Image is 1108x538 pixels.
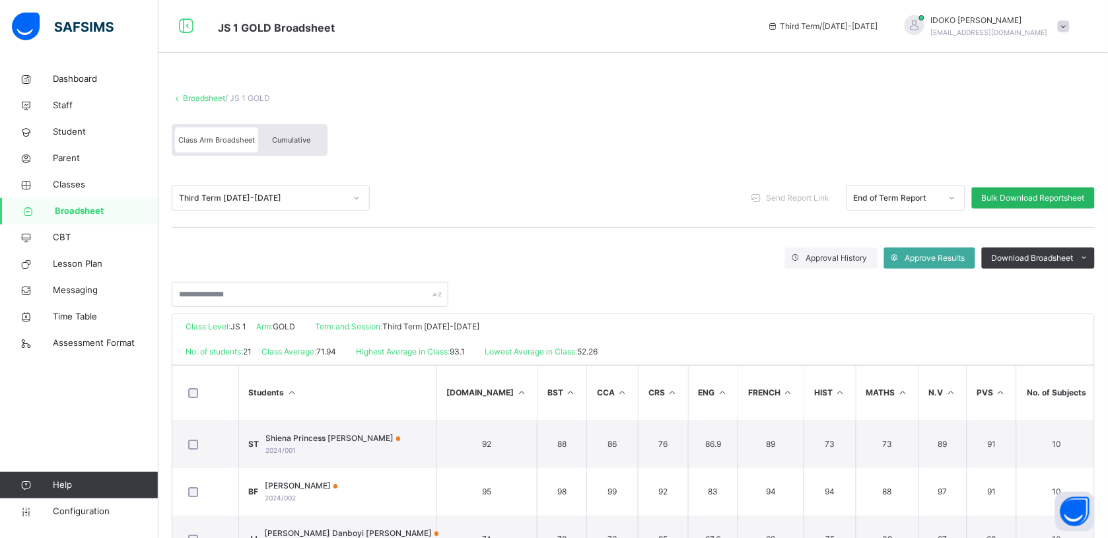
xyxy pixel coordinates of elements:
span: Student [53,125,158,139]
td: 86 [587,420,639,469]
div: IDOKOGLORIA [891,15,1076,38]
span: Time Table [53,310,158,323]
td: 89 [738,420,804,469]
td: 94 [804,468,856,516]
td: 89 [918,420,967,469]
span: ST [249,439,260,449]
span: Shiena Princess [PERSON_NAME] [266,432,401,444]
span: Staff [53,99,158,112]
span: Configuration [53,505,158,518]
span: Help [53,479,158,492]
td: 99 [587,468,639,516]
td: 92 [638,468,688,516]
i: Sort in Ascending Order [617,387,628,397]
th: BST [537,366,587,420]
i: Sort in Ascending Order [782,387,794,397]
span: Approve Results [905,252,965,264]
span: Download Broadsheet [992,252,1074,264]
span: Arm: [256,321,273,331]
span: Parent [53,152,158,165]
span: Approval History [806,252,868,264]
th: N.V [918,366,967,420]
td: 92 [436,420,537,469]
th: CCA [587,366,639,420]
td: 97 [918,468,967,516]
th: ENG [688,366,738,420]
i: Sort in Ascending Order [897,387,909,397]
th: HIST [804,366,856,420]
td: 91 [967,468,1017,516]
span: Class Arm Broadsheet [218,21,335,34]
td: 73 [856,420,918,469]
td: 73 [804,420,856,469]
span: Messaging [53,284,158,297]
span: IDOKO [PERSON_NAME] [931,15,1048,26]
span: Term and Session: [315,321,382,331]
span: CBT [53,231,158,244]
button: Open asap [1055,492,1095,531]
span: Broadsheet [55,205,158,218]
span: 2024/001 [266,446,296,454]
td: 91 [967,420,1017,469]
th: FRENCH [738,366,804,420]
i: Sort in Ascending Order [946,387,957,397]
span: JS 1 [230,321,246,331]
span: 10 [1027,486,1086,498]
td: 98 [537,468,587,516]
span: 10 [1027,438,1086,450]
td: 86.9 [688,420,738,469]
span: Bulk Download Reportsheet [982,192,1085,204]
i: Sort in Ascending Order [996,387,1007,397]
span: / JS 1 GOLD [225,93,270,103]
span: 52.26 [577,347,598,356]
span: Lesson Plan [53,257,158,271]
td: 76 [638,420,688,469]
img: safsims [12,13,114,40]
i: Sort in Ascending Order [565,387,576,397]
span: Send Report Link [767,192,830,204]
span: BF [249,487,259,496]
td: 83 [688,468,738,516]
td: 88 [856,468,918,516]
span: Cumulative [272,135,310,145]
i: Sort in Ascending Order [835,387,846,397]
span: 93.1 [450,347,465,356]
i: Sort in Ascending Order [667,387,678,397]
span: [EMAIL_ADDRESS][DOMAIN_NAME] [931,28,1048,36]
span: Assessment Format [53,337,158,350]
span: [PERSON_NAME] [265,480,338,492]
th: No. of Subjects [1017,366,1097,420]
span: Lowest Average in Class: [485,347,577,356]
span: 71.94 [316,347,336,356]
span: Highest Average in Class: [356,347,450,356]
span: Dashboard [53,73,158,86]
span: Classes [53,178,158,191]
td: 88 [537,420,587,469]
i: Sort in Ascending Order [717,387,728,397]
th: CRS [638,366,688,420]
span: No. of students: [186,347,243,356]
a: Broadsheet [183,93,225,103]
th: [DOMAIN_NAME] [436,366,537,420]
span: GOLD [273,321,295,331]
div: Third Term [DATE]-[DATE] [179,192,345,204]
i: Sort in Ascending Order [516,387,528,397]
i: Sort Ascending [287,387,298,397]
th: PVS [967,366,1017,420]
span: Third Term [DATE]-[DATE] [382,321,479,331]
div: End of Term Report [854,192,941,204]
span: Class Average: [261,347,316,356]
span: 2024/002 [265,494,296,502]
td: 94 [738,468,804,516]
span: Class Level: [186,321,230,331]
th: Students [238,366,436,420]
td: 95 [436,468,537,516]
span: session/term information [767,20,878,32]
th: MATHS [856,366,918,420]
span: 21 [243,347,252,356]
span: Class Arm Broadsheet [178,135,255,145]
